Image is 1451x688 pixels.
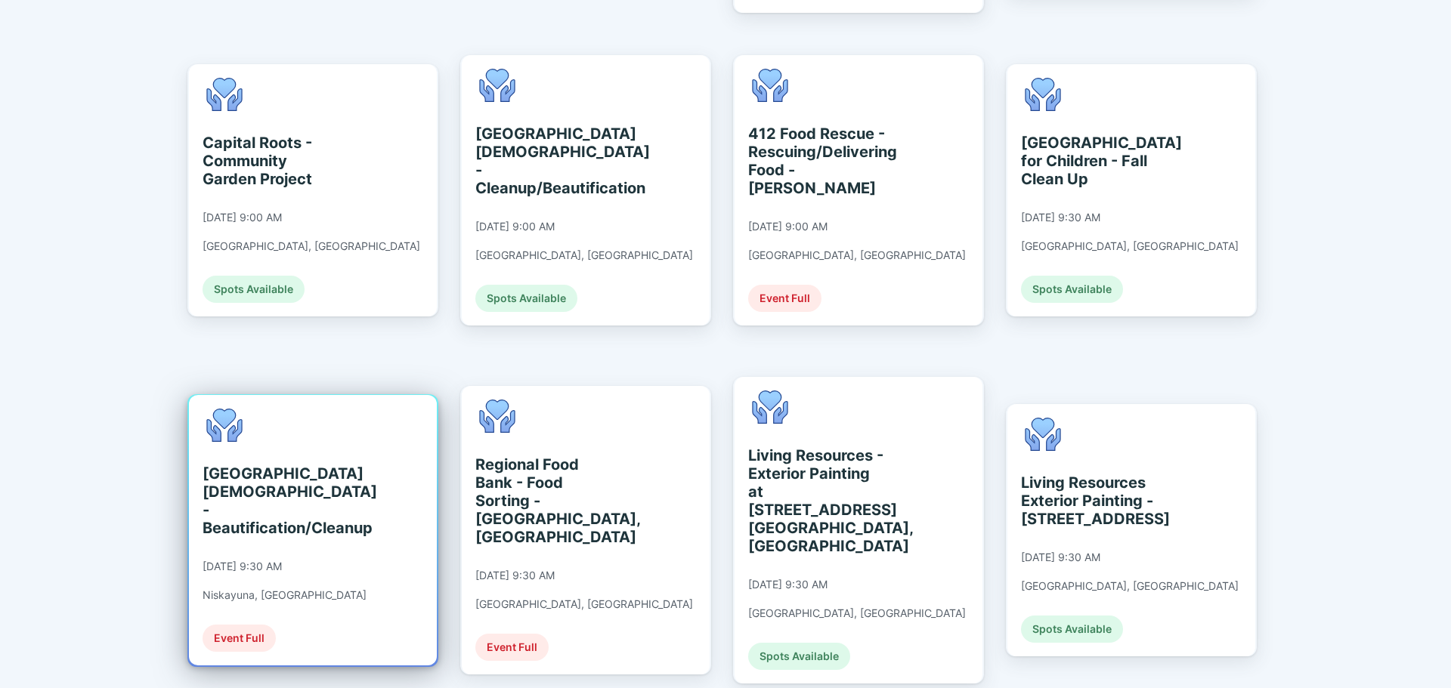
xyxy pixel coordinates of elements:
div: [GEOGRAPHIC_DATA][DEMOGRAPHIC_DATA] - Beautification/Cleanup [203,464,341,537]
div: [GEOGRAPHIC_DATA], [GEOGRAPHIC_DATA] [203,239,420,253]
div: [DATE] 9:30 AM [203,560,282,573]
div: [DATE] 9:00 AM [475,220,555,233]
div: [GEOGRAPHIC_DATA], [GEOGRAPHIC_DATA] [1021,239,1239,253]
div: Spots Available [748,643,850,670]
div: Spots Available [1021,276,1123,303]
div: Event Full [748,285,821,312]
div: Spots Available [1021,615,1123,643]
div: [GEOGRAPHIC_DATA][DEMOGRAPHIC_DATA] - Cleanup/Beautification [475,125,614,197]
div: Living Resources Exterior Painting - [STREET_ADDRESS] [1021,474,1159,528]
div: Capital Roots - Community Garden Project [203,134,341,188]
div: [DATE] 9:00 AM [203,211,282,224]
div: Event Full [475,634,549,661]
div: Spots Available [475,285,577,312]
div: [GEOGRAPHIC_DATA], [GEOGRAPHIC_DATA] [475,248,693,262]
div: [DATE] 9:30 AM [475,569,555,582]
div: [GEOGRAPHIC_DATA], [GEOGRAPHIC_DATA] [1021,579,1239,593]
div: Spots Available [203,276,305,303]
div: Niskayuna, [GEOGRAPHIC_DATA] [203,588,367,602]
div: [DATE] 9:00 AM [748,220,828,233]
div: [GEOGRAPHIC_DATA], [GEOGRAPHIC_DATA] [748,606,966,620]
div: Event Full [203,625,276,652]
div: [GEOGRAPHIC_DATA], [GEOGRAPHIC_DATA] [748,248,966,262]
div: [DATE] 9:30 AM [1021,551,1100,564]
div: 412 Food Rescue - Rescuing/Delivering Food - [PERSON_NAME] [748,125,886,197]
div: Living Resources - Exterior Painting at [STREET_ADDRESS] [GEOGRAPHIC_DATA], [GEOGRAPHIC_DATA] [748,446,886,555]
div: [GEOGRAPHIC_DATA], [GEOGRAPHIC_DATA] [475,597,693,611]
div: [DATE] 9:30 AM [1021,211,1100,224]
div: [GEOGRAPHIC_DATA] for Children - Fall Clean Up [1021,134,1159,188]
div: Regional Food Bank - Food Sorting - [GEOGRAPHIC_DATA], [GEOGRAPHIC_DATA] [475,455,614,546]
div: [DATE] 9:30 AM [748,578,828,591]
